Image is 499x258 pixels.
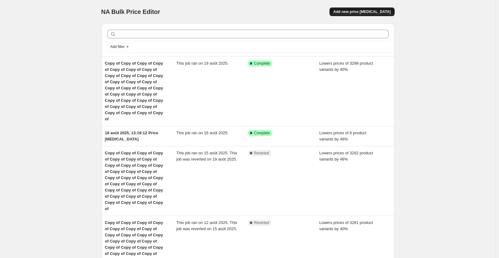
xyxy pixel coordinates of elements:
[319,151,373,161] span: Lowers prices of 3282 product variants by 48%
[329,7,394,16] button: Add new price [MEDICAL_DATA]
[101,8,160,15] span: NA Bulk Price Editor
[107,43,132,50] button: Add filter
[319,131,366,141] span: Lowers prices of 8 product variants by 48%
[176,61,229,66] span: This job ran on 19 août 2025.
[176,220,237,231] span: This job ran on 12 août 2025. This job was reverted on 15 août 2025.
[254,220,269,225] span: Reverted
[110,44,125,49] span: Add filter
[105,151,163,211] span: Copy of Copy of Copy of Copy of Copy of Copy of Copy of Copy of Copy of Copy of Copy of Copy of C...
[319,61,373,72] span: Lowers prices of 3298 product variants by 40%
[333,9,391,14] span: Add new price [MEDICAL_DATA]
[254,151,269,156] span: Reverted
[319,220,373,231] span: Lowers prices of 3281 product variants by 40%
[176,151,237,161] span: This job ran on 15 août 2025. This job was reverted on 19 août 2025.
[254,131,270,135] span: Complete
[254,61,270,66] span: Complete
[105,131,158,141] span: 18 août 2025, 13:19:12 Price [MEDICAL_DATA]
[105,61,163,121] span: Copy of Copy of Copy of Copy of Copy of Copy of Copy of Copy of Copy of Copy of Copy of Copy of C...
[176,131,229,135] span: This job ran on 18 août 2025.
